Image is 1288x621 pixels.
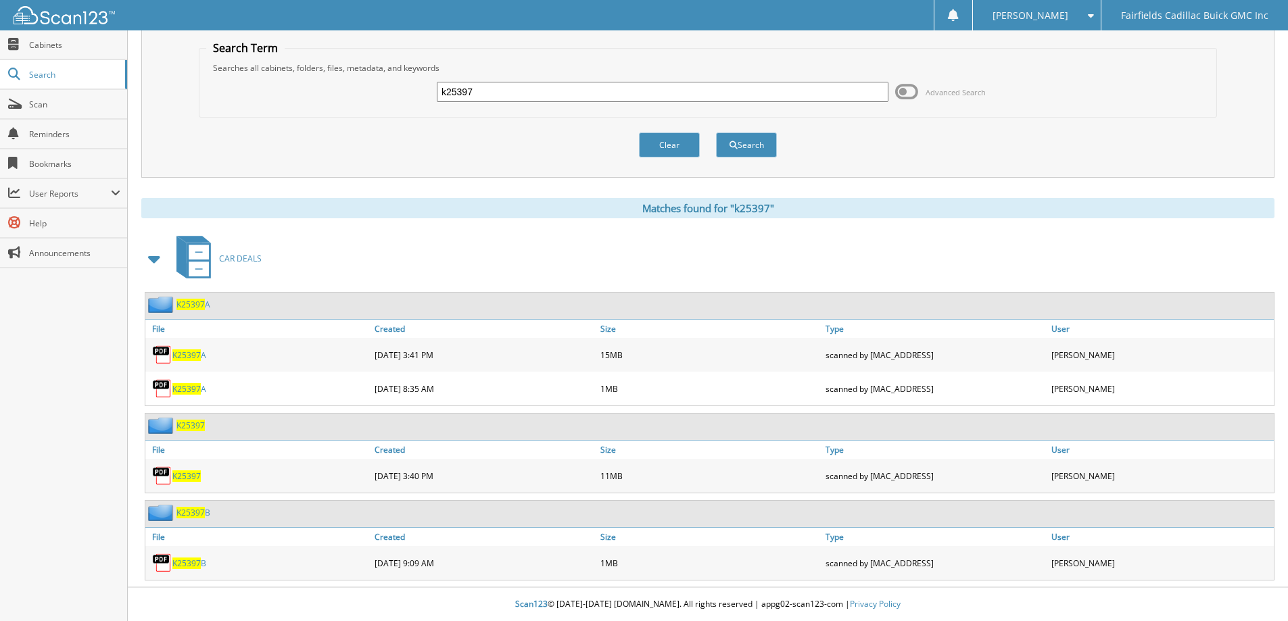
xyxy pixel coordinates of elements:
a: Size [597,528,823,546]
a: Type [822,441,1048,459]
a: File [145,441,371,459]
a: K25397A [176,299,210,310]
img: scan123-logo-white.svg [14,6,115,24]
a: K25397B [172,557,206,569]
img: folder2.png [148,504,176,521]
div: 1MB [597,375,823,402]
button: Clear [639,132,700,157]
span: K25397 [176,507,205,518]
div: © [DATE]-[DATE] [DOMAIN_NAME]. All rights reserved | appg02-scan123-com | [128,588,1288,621]
div: 11MB [597,462,823,489]
a: Created [371,528,597,546]
img: PDF.png [152,553,172,573]
span: Announcements [29,247,120,259]
button: Search [716,132,777,157]
a: CAR DEALS [168,232,262,285]
div: 1MB [597,549,823,576]
div: [PERSON_NAME] [1048,462,1274,489]
div: [DATE] 3:40 PM [371,462,597,489]
div: 15MB [597,341,823,368]
span: CAR DEALS [219,253,262,264]
span: Help [29,218,120,229]
a: Privacy Policy [850,598,901,610]
a: Created [371,320,597,338]
span: Search [29,69,118,80]
div: Matches found for "k25397" [141,198,1274,218]
img: PDF.png [152,378,172,399]
span: User Reports [29,188,111,199]
a: K25397A [172,349,206,361]
span: [PERSON_NAME] [993,11,1068,20]
div: scanned by [MAC_ADDRESS] [822,549,1048,576]
span: Scan123 [515,598,548,610]
a: File [145,320,371,338]
div: [DATE] 8:35 AM [371,375,597,402]
a: K25397A [172,383,206,395]
legend: Search Term [206,41,285,55]
div: [PERSON_NAME] [1048,375,1274,402]
a: Size [597,320,823,338]
div: Searches all cabinets, folders, files, metadata, and keywords [206,62,1210,74]
div: [DATE] 9:09 AM [371,549,597,576]
span: Fairfields Cadillac Buick GMC Inc [1121,11,1268,20]
a: Type [822,528,1048,546]
a: Created [371,441,597,459]
span: Scan [29,99,120,110]
span: Reminders [29,128,120,140]
iframe: Chat Widget [1220,556,1288,621]
span: K25397 [172,349,201,361]
div: scanned by [MAC_ADDRESS] [822,341,1048,368]
img: PDF.png [152,345,172,365]
img: folder2.png [148,296,176,313]
span: Bookmarks [29,158,120,170]
div: [DATE] 3:41 PM [371,341,597,368]
a: Size [597,441,823,459]
span: K25397 [172,383,201,395]
img: PDF.png [152,466,172,486]
a: User [1048,320,1274,338]
span: Cabinets [29,39,120,51]
span: K25397 [176,299,205,310]
div: scanned by [MAC_ADDRESS] [822,375,1048,402]
a: File [145,528,371,546]
span: Advanced Search [926,87,986,97]
div: scanned by [MAC_ADDRESS] [822,462,1048,489]
div: [PERSON_NAME] [1048,341,1274,368]
div: [PERSON_NAME] [1048,549,1274,576]
img: folder2.png [148,417,176,434]
a: User [1048,528,1274,546]
a: K25397B [176,507,210,518]
a: K25397 [172,470,201,482]
span: K25397 [172,557,201,569]
a: Type [822,320,1048,338]
a: K25397 [176,420,205,431]
a: User [1048,441,1274,459]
